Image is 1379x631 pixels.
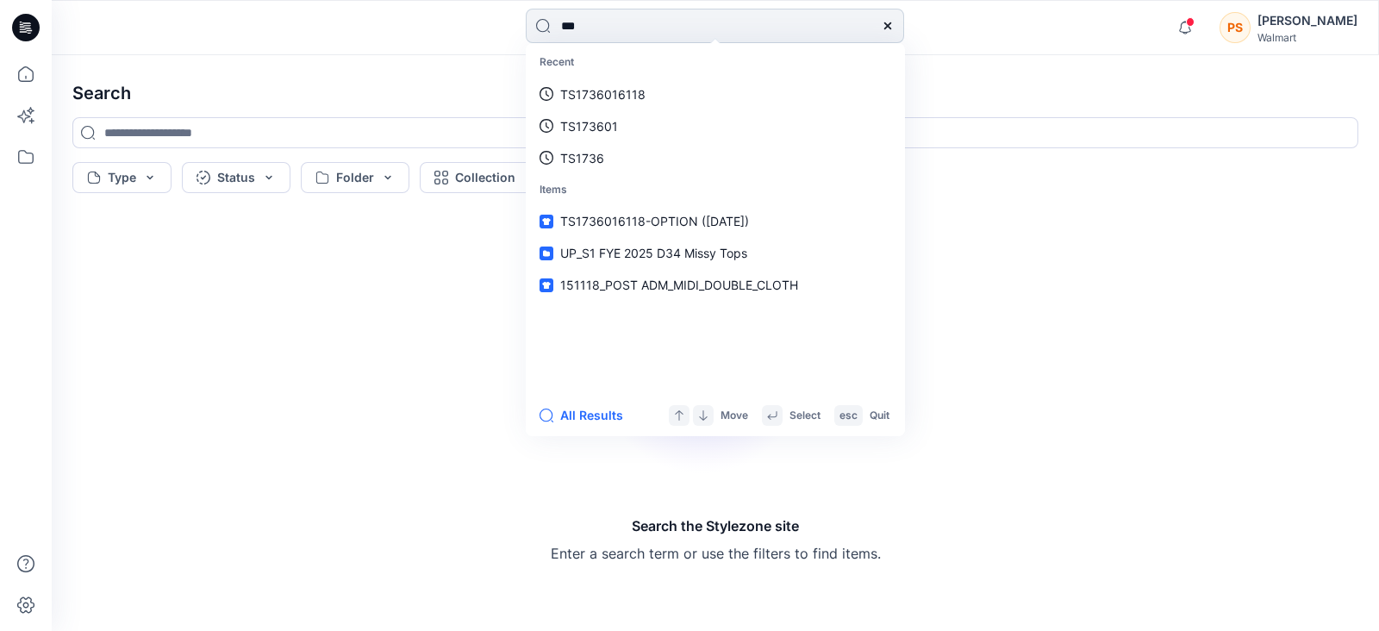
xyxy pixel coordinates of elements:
[529,47,902,78] p: Recent
[560,214,749,228] span: TS1736016118-OPTION ([DATE])
[529,269,902,301] a: 151118_POST ADM_MIDI_DOUBLE_CLOTH
[59,69,1372,117] h4: Search
[182,162,290,193] button: Status
[301,162,409,193] button: Folder
[529,174,902,206] p: Items
[839,407,858,425] p: esc
[560,278,798,292] span: 151118_POST ADM_MIDI_DOUBLE_CLOTH
[1220,12,1251,43] div: PS
[560,246,747,260] span: UP_S1 FYE 2025 D34 Missy Tops
[789,407,821,425] p: Select
[529,205,902,237] a: TS1736016118-OPTION ([DATE])
[721,407,748,425] p: Move
[870,407,889,425] p: Quit
[420,162,551,193] button: Collection
[551,543,881,564] p: Enter a search term or use the filters to find items.
[529,78,902,110] a: TS1736016118
[551,515,881,536] h5: Search the Stylezone site
[529,110,902,142] a: TS173601
[72,162,172,193] button: Type
[540,405,634,426] button: All Results
[529,237,902,269] a: UP_S1 FYE 2025 D34 Missy Tops
[529,142,902,174] a: TS1736
[560,149,604,167] p: TS1736
[560,117,618,135] p: TS173601
[560,85,646,103] p: TS1736016118
[1257,10,1357,31] div: [PERSON_NAME]
[1257,31,1357,44] div: Walmart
